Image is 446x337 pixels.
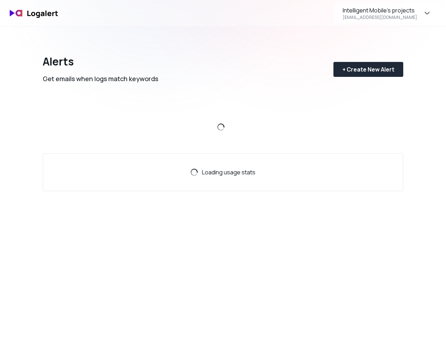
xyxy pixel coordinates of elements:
[333,62,403,77] button: + Create New Alert
[343,6,415,15] div: Intelligent Mobile's projects
[343,15,417,20] div: [EMAIL_ADDRESS][DOMAIN_NAME]
[43,55,158,68] div: Alerts
[202,168,255,177] span: Loading usage stats
[43,74,158,84] div: Get emails when logs match keywords
[342,65,394,74] div: + Create New Alert
[6,5,63,22] img: logo
[334,3,440,23] button: Intelligent Mobile's projects[EMAIL_ADDRESS][DOMAIN_NAME]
